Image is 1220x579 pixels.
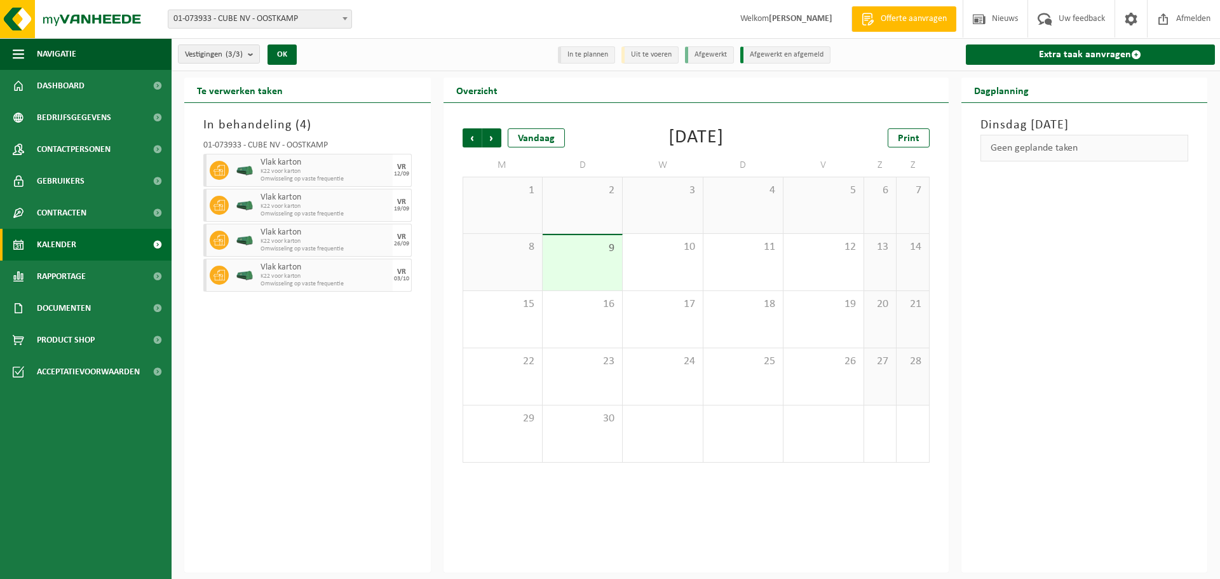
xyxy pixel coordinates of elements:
li: Uit te voeren [621,46,679,64]
span: 28 [903,355,922,369]
span: 25 [710,355,776,369]
strong: [PERSON_NAME] [769,14,832,24]
span: Vlak karton [261,228,390,238]
span: Vlak karton [261,262,390,273]
span: Omwisseling op vaste frequentie [261,210,390,218]
button: OK [268,44,297,65]
span: Omwisseling op vaste frequentie [261,280,390,288]
span: Omwisseling op vaste frequentie [261,245,390,253]
span: Bedrijfsgegevens [37,102,111,133]
span: 8 [470,240,536,254]
span: 26 [790,355,857,369]
td: D [703,154,783,177]
span: 12 [790,240,857,254]
span: Dashboard [37,70,85,102]
div: VR [397,163,406,171]
span: 4 [300,119,307,132]
img: HK-XK-22-GN-00 [235,271,254,280]
img: HK-XK-22-GN-00 [235,166,254,175]
div: [DATE] [668,128,724,147]
a: Offerte aanvragen [851,6,956,32]
span: 4 [710,184,776,198]
span: 29 [470,412,536,426]
span: Omwisseling op vaste frequentie [261,175,390,183]
span: Vestigingen [185,45,243,64]
span: 24 [629,355,696,369]
span: 1 [470,184,536,198]
span: K22 voor karton [261,203,390,210]
span: 11 [710,240,776,254]
div: VR [397,198,406,206]
span: Volgende [482,128,501,147]
li: Afgewerkt [685,46,734,64]
span: Product Shop [37,324,95,356]
img: HK-XK-22-GN-00 [235,201,254,210]
span: 7 [903,184,922,198]
h3: Dinsdag [DATE] [980,116,1189,135]
span: 01-073933 - CUBE NV - OOSTKAMP [168,10,351,28]
div: Vandaag [508,128,565,147]
count: (3/3) [226,50,243,58]
span: 21 [903,297,922,311]
span: 6 [871,184,890,198]
div: Geen geplande taken [980,135,1189,161]
span: 23 [549,355,616,369]
span: Navigatie [37,38,76,70]
span: K22 voor karton [261,168,390,175]
span: 15 [470,297,536,311]
span: Offerte aanvragen [878,13,950,25]
div: 03/10 [394,276,409,282]
span: 20 [871,297,890,311]
span: Contactpersonen [37,133,111,165]
span: 16 [549,297,616,311]
span: 19 [790,297,857,311]
span: Acceptatievoorwaarden [37,356,140,388]
li: Afgewerkt en afgemeld [740,46,830,64]
span: 5 [790,184,857,198]
span: 18 [710,297,776,311]
td: M [463,154,543,177]
div: 01-073933 - CUBE NV - OOSTKAMP [203,141,412,154]
a: Print [888,128,930,147]
span: Kalender [37,229,76,261]
span: K22 voor karton [261,238,390,245]
span: Gebruikers [37,165,85,197]
span: 3 [629,184,696,198]
img: HK-XK-22-GN-00 [235,236,254,245]
span: 17 [629,297,696,311]
div: 19/09 [394,206,409,212]
div: VR [397,268,406,276]
span: 01-073933 - CUBE NV - OOSTKAMP [168,10,352,29]
h2: Te verwerken taken [184,78,295,102]
span: 13 [871,240,890,254]
span: Vlak karton [261,158,390,168]
span: Print [898,133,919,144]
li: In te plannen [558,46,615,64]
span: 2 [549,184,616,198]
div: 26/09 [394,241,409,247]
td: D [543,154,623,177]
div: 12/09 [394,171,409,177]
span: 22 [470,355,536,369]
td: V [783,154,864,177]
a: Extra taak aanvragen [966,44,1216,65]
h3: In behandeling ( ) [203,116,412,135]
span: Vorige [463,128,482,147]
td: Z [897,154,929,177]
h2: Dagplanning [961,78,1041,102]
span: 30 [549,412,616,426]
div: VR [397,233,406,241]
button: Vestigingen(3/3) [178,44,260,64]
span: Documenten [37,292,91,324]
span: Rapportage [37,261,86,292]
h2: Overzicht [444,78,510,102]
span: 14 [903,240,922,254]
td: Z [864,154,897,177]
span: K22 voor karton [261,273,390,280]
span: 9 [549,242,616,255]
span: Vlak karton [261,193,390,203]
span: 10 [629,240,696,254]
td: W [623,154,703,177]
span: 27 [871,355,890,369]
span: Contracten [37,197,86,229]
